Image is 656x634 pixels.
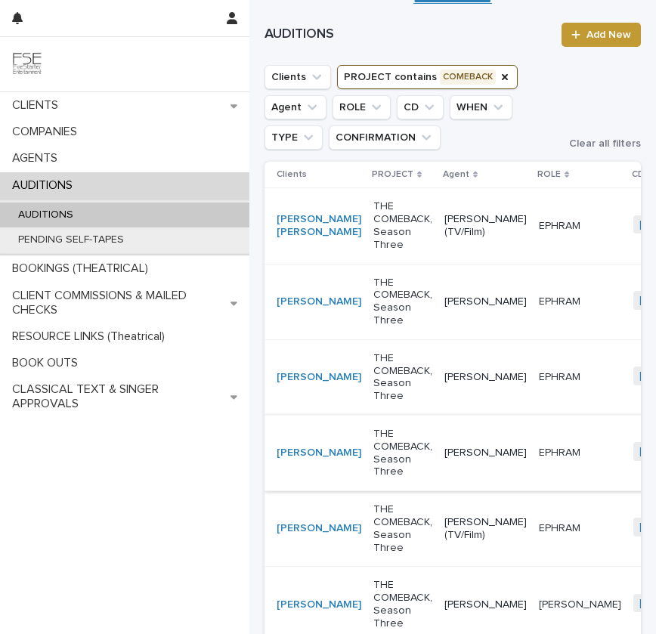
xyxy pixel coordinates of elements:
[539,217,583,233] p: EPHRAM
[397,95,444,119] button: CD
[539,519,583,535] p: EPHRAM
[265,125,323,150] button: TYPE
[539,444,583,459] p: EPHRAM
[6,125,89,139] p: COMPANIES
[443,166,469,183] p: Agent
[444,516,527,542] p: [PERSON_NAME] (TV/Film)
[444,598,527,611] p: [PERSON_NAME]
[277,598,361,611] a: [PERSON_NAME]
[277,447,361,459] a: [PERSON_NAME]
[539,595,624,611] p: [PERSON_NAME]
[372,166,413,183] p: PROJECT
[333,95,391,119] button: ROLE
[277,522,361,535] a: [PERSON_NAME]
[562,23,641,47] a: Add New
[277,295,361,308] a: [PERSON_NAME]
[6,151,70,165] p: AGENTS
[277,213,361,239] a: [PERSON_NAME] [PERSON_NAME]
[337,65,518,89] button: PROJECT
[6,98,70,113] p: CLIENTS
[6,329,177,344] p: RESOURCE LINKS (Theatrical)
[539,292,583,308] p: EPHRAM
[265,65,331,89] button: Clients
[586,29,631,40] span: Add New
[373,277,432,327] p: THE COMEBACK, Season Three
[373,352,432,403] p: THE COMEBACK, Season Three
[6,289,231,317] p: CLIENT COMMISSIONS & MAILED CHECKS
[277,166,307,183] p: Clients
[444,213,527,239] p: [PERSON_NAME] (TV/Film)
[569,138,641,149] span: Clear all filters
[6,356,90,370] p: BOOK OUTS
[6,261,160,276] p: BOOKINGS (THEATRICAL)
[539,368,583,384] p: EPHRAM
[265,95,326,119] button: Agent
[373,428,432,478] p: THE COMEBACK, Season Three
[265,26,552,44] h1: AUDITIONS
[6,382,231,411] p: CLASSICAL TEXT & SINGER APPROVALS
[6,178,85,193] p: AUDITIONS
[6,233,136,246] p: PENDING SELF-TAPES
[329,125,441,150] button: CONFIRMATION
[373,579,432,629] p: THE COMEBACK, Season Three
[444,295,527,308] p: [PERSON_NAME]
[444,447,527,459] p: [PERSON_NAME]
[450,95,512,119] button: WHEN
[557,138,641,149] button: Clear all filters
[6,209,85,221] p: AUDITIONS
[537,166,561,183] p: ROLE
[444,371,527,384] p: [PERSON_NAME]
[12,49,42,79] img: 9JgRvJ3ETPGCJDhvPVA5
[277,371,361,384] a: [PERSON_NAME]
[373,200,432,251] p: THE COMEBACK, Season Three
[632,166,645,183] p: CD
[373,503,432,554] p: THE COMEBACK, Season Three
